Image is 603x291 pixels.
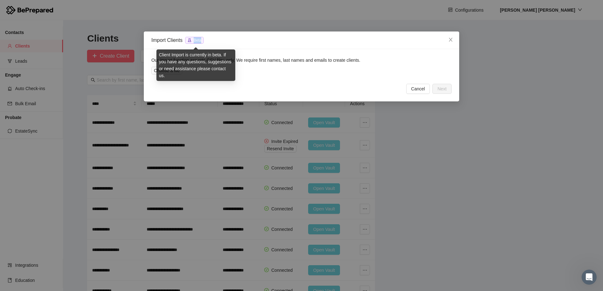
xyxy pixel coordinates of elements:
[582,270,597,285] iframe: Intercom live chat
[411,85,425,92] span: Cancel
[188,38,191,42] span: experiment
[151,67,182,74] button: Choose a file
[194,38,202,43] span: Beta
[156,49,235,81] div: Client Import is currently in beta. If you have any questions, suggestions or need assistance ple...
[151,58,360,63] span: Our import function accepts CSV files only. We require first names, last names and emails to crea...
[151,37,183,43] span: Import Clients
[406,84,430,94] button: Cancel
[154,67,180,74] span: Choose a file
[151,68,182,73] span: Choose a file
[442,31,459,48] button: Close
[432,84,452,94] button: Next
[448,37,453,42] span: close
